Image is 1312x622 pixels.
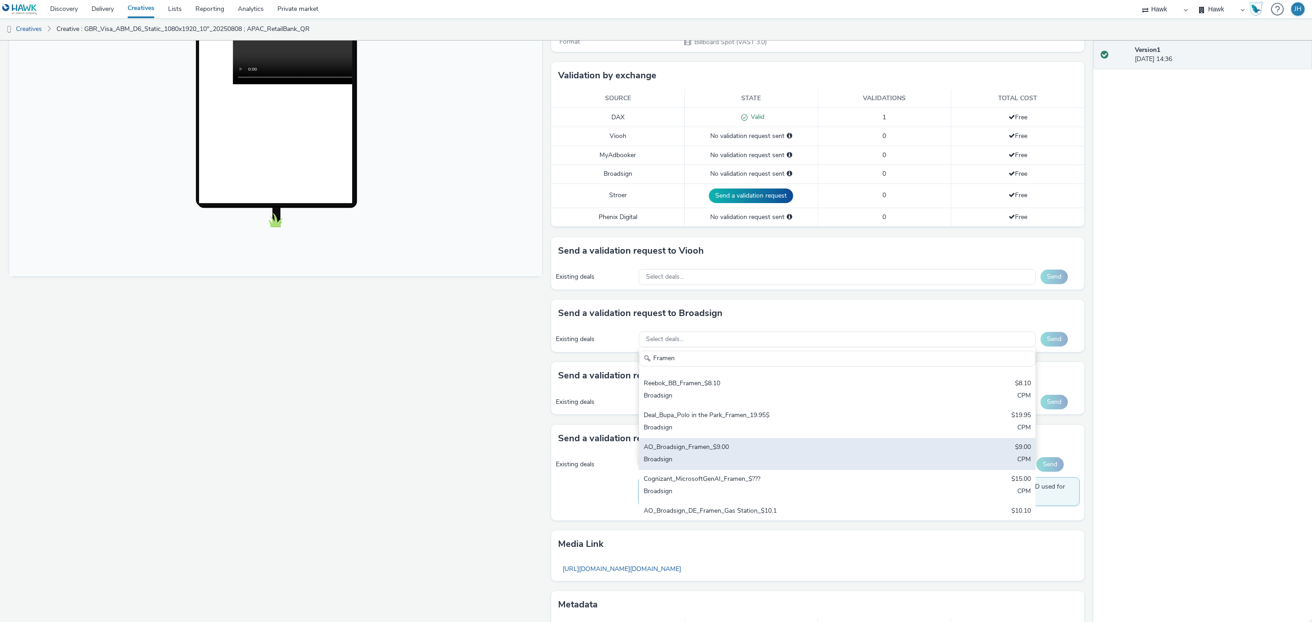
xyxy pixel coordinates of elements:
div: Broadsign [644,455,900,465]
span: Select deals... [646,273,684,281]
div: $19.95 [1011,411,1031,421]
div: AO_Broadsign_Framen_$9.00 [644,443,900,453]
h3: Send a validation request to Broadsign [558,306,723,320]
span: Free [1009,113,1027,122]
img: dooh [5,25,14,34]
span: Format [559,37,580,46]
div: CPM [1017,487,1031,497]
div: Cognizant_MicrosoftGenAI_Framen_$??? [644,474,900,485]
span: Billboard Spot (VAST 3.0) [693,38,767,46]
td: DAX [551,108,685,127]
div: Existing deals [556,460,634,469]
span: 0 [882,132,886,140]
td: Stroer [551,184,685,208]
div: Broadsign [644,487,900,497]
button: Send [1040,395,1068,409]
h3: Send a validation request to MyAdbooker [558,369,734,382]
th: Source [551,89,685,108]
div: Broadsign [644,423,900,433]
td: Phenix Digital [551,208,685,226]
div: Existing deals [556,272,634,281]
th: Validations [818,89,951,108]
td: MyAdbooker [551,146,685,164]
div: No validation request sent [689,169,813,178]
div: AO_Broadsign_DE_Framen_Gas Station_$10.1 [644,506,900,517]
th: Total cost [951,89,1085,108]
h3: Send a validation request to Phenix Digital [558,432,738,445]
div: Reebok_BB_Framen_$8.10 [644,379,900,389]
img: undefined Logo [2,4,37,15]
span: Select deals... [646,336,684,343]
td: Viooh [551,127,685,146]
span: 0 [882,169,886,178]
button: Send [1036,457,1064,472]
div: Please select a deal below and click on Send to send a validation request to Broadsign. [787,169,792,178]
a: [URL][DOMAIN_NAME][DOMAIN_NAME] [558,560,686,578]
div: Broadsign [644,391,900,402]
div: $9.00 [1015,443,1031,453]
div: Existing deals [556,335,634,344]
span: 0 [882,151,886,159]
h3: Send a validation request to Viooh [558,244,704,258]
span: 1 [882,113,886,122]
div: No validation request sent [689,213,813,222]
button: Send a validation request [709,189,793,203]
a: Hawk Academy [1249,2,1266,16]
span: Free [1009,151,1027,159]
img: Hawk Academy [1249,2,1263,16]
div: CPM [1017,455,1031,465]
div: No validation request sent [689,132,813,141]
span: Free [1009,191,1027,199]
input: Search...... [639,351,1035,367]
h3: Validation by exchange [558,69,656,82]
div: Please select a deal below and click on Send to send a validation request to Phenix Digital. [787,213,792,222]
div: CPM [1017,391,1031,402]
a: Creative : GBR_Visa_ABM_D6_Static_1080x1920_10"_20250808 ; APAC_RetailBank_QR [52,18,314,40]
div: $10.10 [1011,506,1031,517]
div: Existing deals [556,398,634,407]
div: Please select a deal below and click on Send to send a validation request to Viooh. [787,132,792,141]
div: CPM [1017,423,1031,433]
strong: Version 1 [1135,46,1160,54]
div: $15.00 [1011,474,1031,485]
h3: Metadata [558,598,598,612]
span: Free [1009,213,1027,221]
th: State [685,89,818,108]
span: 0 [882,191,886,199]
div: $8.10 [1015,379,1031,389]
button: Send [1040,270,1068,284]
span: 0 [882,213,886,221]
td: Broadsign [551,165,685,184]
button: Send [1040,332,1068,347]
div: Please select a deal below and click on Send to send a validation request to MyAdbooker. [787,151,792,160]
div: JH [1294,2,1302,16]
span: Free [1009,169,1027,178]
span: Free [1009,132,1027,140]
h3: Media link [558,537,604,551]
div: [DATE] 14:36 [1135,46,1305,64]
div: Deal_Bupa_Polo in the Park_Framen_19.95$ [644,411,900,421]
div: No validation request sent [689,151,813,160]
span: Valid [748,112,764,121]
